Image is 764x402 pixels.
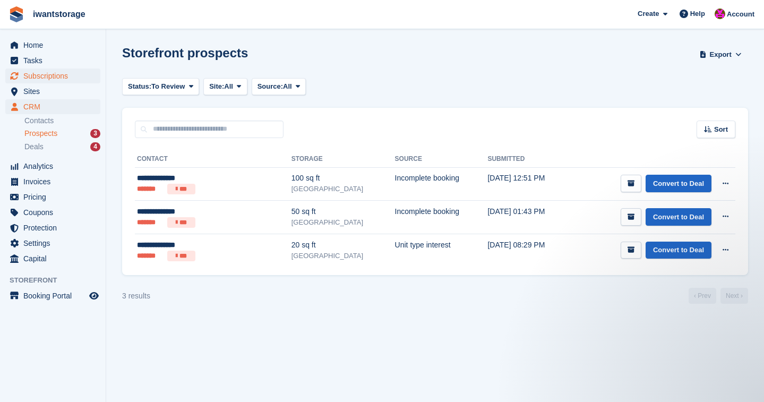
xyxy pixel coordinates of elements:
[291,184,395,194] div: [GEOGRAPHIC_DATA]
[23,38,87,53] span: Home
[727,9,754,20] span: Account
[24,141,100,152] a: Deals 4
[24,116,100,126] a: Contacts
[5,205,100,220] a: menu
[122,290,150,302] div: 3 results
[5,288,100,303] a: menu
[487,201,570,234] td: [DATE] 01:43 PM
[395,234,488,267] td: Unit type interest
[88,289,100,302] a: Preview store
[209,81,224,92] span: Site:
[283,81,292,92] span: All
[224,81,233,92] span: All
[5,53,100,68] a: menu
[8,6,24,22] img: stora-icon-8386f47178a22dfd0bd8f6a31ec36ba5ce8667c1dd55bd0f319d3a0aa187defe.svg
[23,69,87,83] span: Subscriptions
[291,217,395,228] div: [GEOGRAPHIC_DATA]
[151,81,185,92] span: To Review
[5,251,100,266] a: menu
[395,167,488,201] td: Incomplete booking
[122,78,199,96] button: Status: To Review
[5,220,100,235] a: menu
[715,8,725,19] img: Jonathan
[291,251,395,261] div: [GEOGRAPHIC_DATA]
[128,81,151,92] span: Status:
[487,167,570,201] td: [DATE] 12:51 PM
[23,84,87,99] span: Sites
[686,288,750,304] nav: Page
[291,151,395,168] th: Storage
[487,151,570,168] th: Submitted
[23,190,87,204] span: Pricing
[257,81,283,92] span: Source:
[23,288,87,303] span: Booking Portal
[10,275,106,286] span: Storefront
[689,288,716,304] a: Previous
[5,190,100,204] a: menu
[646,175,711,192] a: Convert to Deal
[291,173,395,184] div: 100 sq ft
[122,46,248,60] h1: Storefront prospects
[23,53,87,68] span: Tasks
[5,236,100,251] a: menu
[23,251,87,266] span: Capital
[23,174,87,189] span: Invoices
[24,128,100,139] a: Prospects 3
[252,78,306,96] button: Source: All
[291,240,395,251] div: 20 sq ft
[24,129,57,139] span: Prospects
[395,201,488,234] td: Incomplete booking
[646,242,711,259] a: Convert to Deal
[5,38,100,53] a: menu
[5,99,100,114] a: menu
[24,142,44,152] span: Deals
[23,220,87,235] span: Protection
[23,236,87,251] span: Settings
[291,206,395,217] div: 50 sq ft
[90,142,100,151] div: 4
[714,124,728,135] span: Sort
[638,8,659,19] span: Create
[646,208,711,226] a: Convert to Deal
[5,159,100,174] a: menu
[29,5,90,23] a: iwantstorage
[5,174,100,189] a: menu
[90,129,100,138] div: 3
[203,78,247,96] button: Site: All
[135,151,291,168] th: Contact
[487,234,570,267] td: [DATE] 08:29 PM
[23,159,87,174] span: Analytics
[395,151,488,168] th: Source
[5,84,100,99] a: menu
[690,8,705,19] span: Help
[5,69,100,83] a: menu
[720,288,748,304] a: Next
[710,49,732,60] span: Export
[23,205,87,220] span: Coupons
[697,46,744,63] button: Export
[23,99,87,114] span: CRM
